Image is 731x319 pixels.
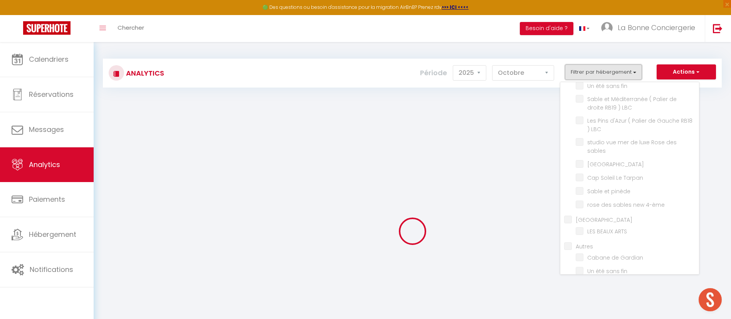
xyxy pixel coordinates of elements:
span: Les Pins d'Azur ( Palier de Gauche RB18 ) LBC [587,117,692,133]
span: Un été sans fin [587,82,627,90]
span: studio vue mer de luxe Rose des sables [587,138,677,155]
span: Calendriers [29,54,69,64]
img: ... [601,22,613,34]
span: Messages [29,125,64,134]
a: ... La Bonne Conciergerie [595,15,705,42]
a: Chercher [112,15,150,42]
label: Période [420,64,447,81]
img: logout [713,24,723,33]
h3: Analytics [124,64,164,82]
div: Ouvrir le chat [699,288,722,311]
img: Super Booking [23,21,71,35]
span: Cabane de Gardian [587,254,643,262]
span: Sable et Méditerranée ( Palier de droite RB19 ) LBC [587,95,677,111]
span: Cap Soleil Le Tarpan [587,174,643,182]
span: Notifications [30,265,73,274]
span: Hébergement [29,230,76,239]
button: Filtrer par hébergement [565,64,642,80]
span: LES BEAUX ARTS [587,228,627,235]
span: Réservations [29,89,74,99]
span: Analytics [29,160,60,169]
span: [GEOGRAPHIC_DATA] [587,160,644,168]
button: Actions [657,64,716,80]
span: La Bonne Conciergerie [618,23,695,32]
button: Besoin d'aide ? [520,22,573,35]
span: Paiements [29,194,65,204]
a: >>> ICI <<<< [442,4,469,10]
span: Chercher [118,24,144,32]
